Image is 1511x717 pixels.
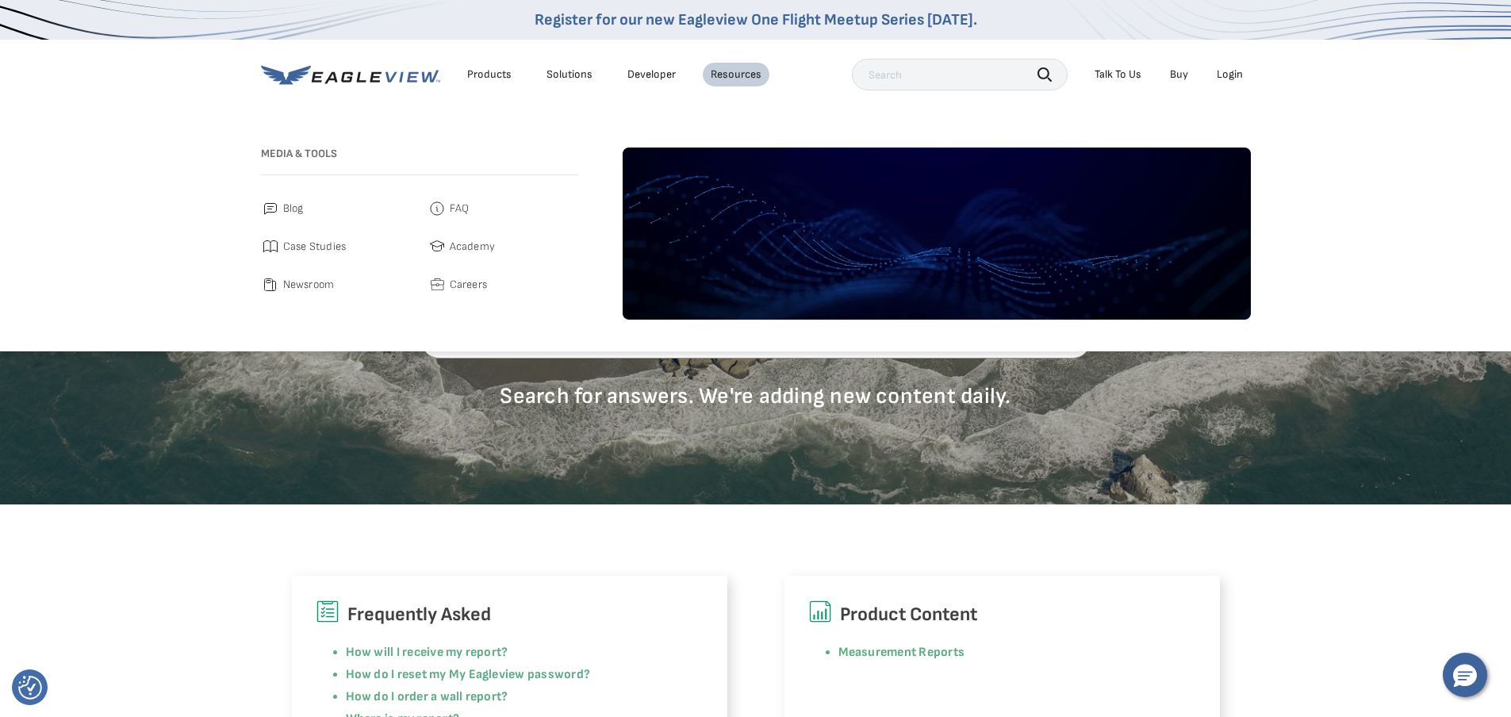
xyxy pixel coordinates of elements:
[283,199,304,218] span: Blog
[428,237,447,256] img: academy.svg
[283,237,347,256] span: Case Studies
[261,199,280,218] img: blog.svg
[627,67,676,82] a: Developer
[261,148,578,161] h3: Media & Tools
[1443,653,1487,697] button: Hello, have a question? Let’s chat.
[467,67,512,82] div: Products
[711,67,761,82] div: Resources
[535,10,977,29] a: Register for our new Eagleview One Flight Meetup Series [DATE].
[428,237,578,256] a: Academy
[261,275,412,294] a: Newsroom
[428,275,578,294] a: Careers
[18,676,42,700] button: Consent Preferences
[1217,67,1243,82] div: Login
[18,676,42,700] img: Revisit consent button
[428,199,447,218] img: faq.svg
[346,689,508,704] a: How do I order a wall report?
[623,148,1251,320] img: default-image.webp
[316,600,704,630] h6: Frequently Asked
[346,645,508,660] a: How will I receive my report?
[450,275,488,294] span: Careers
[838,645,965,660] a: Measurement Reports
[428,275,447,294] img: careers.svg
[283,275,335,294] span: Newsroom
[852,59,1068,90] input: Search
[261,237,412,256] a: Case Studies
[420,382,1091,410] p: Search for answers. We're adding new content daily.
[808,600,1196,630] h6: Product Content
[261,199,412,218] a: Blog
[261,237,280,256] img: case_studies.svg
[546,67,593,82] div: Solutions
[1170,67,1188,82] a: Buy
[346,667,591,682] a: How do I reset my My Eagleview password?
[428,199,578,218] a: FAQ
[1095,67,1141,82] div: Talk To Us
[450,237,496,256] span: Academy
[261,275,280,294] img: newsroom.svg
[450,199,470,218] span: FAQ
